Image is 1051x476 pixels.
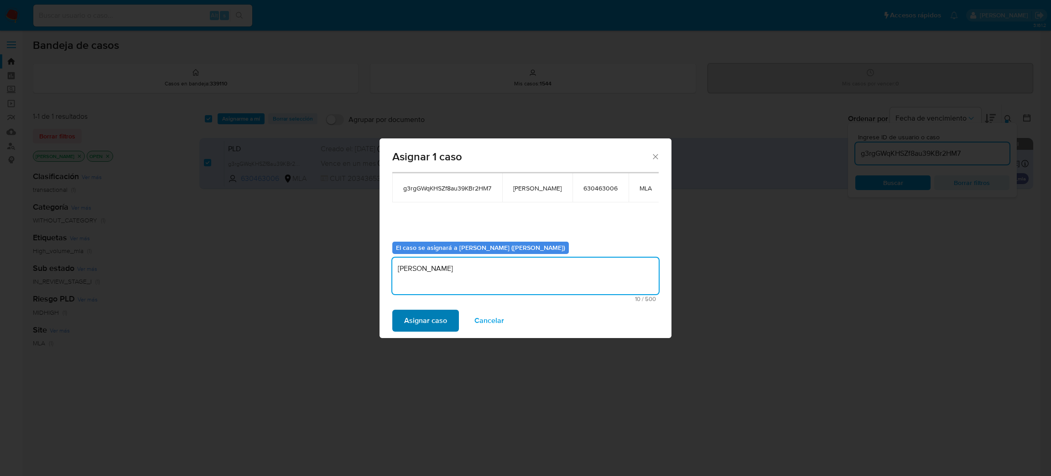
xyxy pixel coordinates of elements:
[651,152,659,160] button: Cerrar ventana
[395,296,656,302] span: Máximo 500 caracteres
[392,310,459,332] button: Asignar caso
[513,184,562,192] span: [PERSON_NAME]
[403,184,491,192] span: g3rgGWqKHSZf8au39KBr2HM7
[404,311,447,331] span: Asignar caso
[474,311,504,331] span: Cancelar
[392,258,659,294] textarea: [PERSON_NAME]
[392,151,651,162] span: Asignar 1 caso
[380,138,671,338] div: assign-modal
[396,243,565,252] b: El caso se asignará a [PERSON_NAME] ([PERSON_NAME])
[583,184,618,192] span: 630463006
[640,184,652,192] span: MLA
[463,310,516,332] button: Cancelar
